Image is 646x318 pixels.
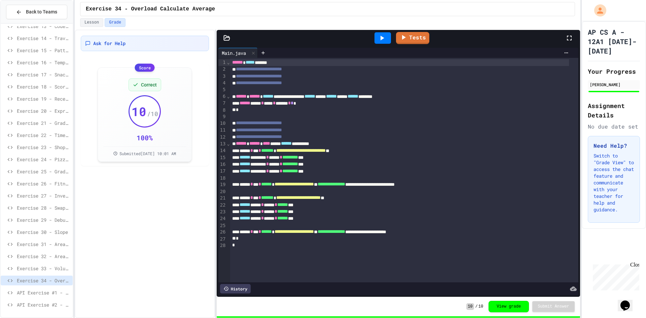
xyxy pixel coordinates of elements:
[218,202,227,209] div: 22
[17,289,70,296] span: API Exercise #1 - ANSI Colors
[17,71,70,78] span: Exercise 17 - Snack Budget Tracker
[141,81,157,88] span: Correct
[218,175,227,182] div: 18
[3,3,46,43] div: Chat with us now!Close
[17,119,70,127] span: Exercise 21 - Grade Calculator Pro
[17,35,70,42] span: Exercise 14 - Travel Route Debugger
[218,181,227,188] div: 19
[218,242,227,249] div: 28
[532,301,575,312] button: Submit Answer
[86,5,215,13] span: Exercise 34 - Overload Calculate Average
[478,304,483,309] span: 10
[227,60,230,65] span: Fold line
[220,284,251,293] div: History
[17,83,70,90] span: Exercise 18 - Score Board Fixer
[218,188,227,195] div: 20
[17,47,70,54] span: Exercise 15 - Pattern Detective
[489,301,529,312] button: View grade
[218,168,227,175] div: 17
[227,141,230,146] span: Fold line
[26,8,57,15] span: Back to Teams
[396,32,429,44] a: Tests
[17,253,70,260] span: Exercise 32 - Area of [GEOGRAPHIC_DATA]
[80,18,103,27] button: Lesson
[590,262,639,290] iframe: chat widget
[218,59,227,66] div: 1
[17,228,70,236] span: Exercise 30 - Slope
[218,113,227,120] div: 9
[588,27,640,56] h1: AP CS A - 12A1 [DATE]-[DATE]
[17,180,70,187] span: Exercise 26 - Fitness Tracker Debugger
[588,101,640,120] h2: Assignment Details
[218,127,227,134] div: 11
[218,229,227,236] div: 26
[218,48,258,58] div: Main.java
[17,192,70,199] span: Exercise 27 - Investment Portfolio Tracker
[218,236,227,243] div: 27
[588,122,640,131] div: No due date set
[218,100,227,107] div: 7
[137,133,153,142] div: 100 %
[218,49,249,57] div: Main.java
[475,304,478,309] span: /
[132,105,146,118] span: 10
[218,80,227,86] div: 4
[218,86,227,93] div: 5
[587,3,608,18] div: My Account
[17,216,70,223] span: Exercise 29 - Debugging Techniques
[594,142,634,150] h3: Need Help?
[17,265,70,272] span: Exercise 33 - Volume of Pentagon Prism
[17,241,70,248] span: Exercise 31 - Area of Sphere
[147,109,158,118] span: / 10
[218,222,227,229] div: 25
[218,154,227,161] div: 15
[17,23,70,30] span: Exercise 13 - Code Assembly Challenge
[93,40,125,47] span: Ask for Help
[17,204,70,211] span: Exercise 28 - Swap Algorithm
[218,141,227,147] div: 13
[6,5,67,19] button: Back to Teams
[17,277,70,284] span: Exercise 34 - Overload Calculate Average
[17,156,70,163] span: Exercise 24 - Pizza Delivery Calculator
[218,107,227,114] div: 8
[218,73,227,80] div: 3
[17,144,70,151] span: Exercise 23 - Shopping Receipt Builder
[17,95,70,102] span: Exercise 19 - Receipt Formatter
[218,134,227,141] div: 12
[466,303,474,310] span: 10
[218,195,227,202] div: 21
[218,147,227,154] div: 14
[218,66,227,73] div: 2
[538,304,569,309] span: Submit Answer
[218,215,227,222] div: 24
[590,81,638,87] div: [PERSON_NAME]
[135,64,155,72] div: Score
[227,94,230,99] span: Fold line
[588,67,640,76] h2: Your Progress
[17,107,70,114] span: Exercise 20 - Expression Evaluator Fix
[218,120,227,127] div: 10
[218,209,227,215] div: 23
[218,93,227,100] div: 6
[119,151,176,156] span: Submitted [DATE] 10:01 AM
[105,18,125,27] button: Grade
[17,59,70,66] span: Exercise 16 - Temperature Display Fix
[17,301,70,308] span: API Exercise #2 - ASCII Art
[218,161,227,168] div: 16
[17,132,70,139] span: Exercise 22 - Time Card Calculator
[17,168,70,175] span: Exercise 25 - Grade Point Average
[618,291,639,311] iframe: chat widget
[594,152,634,213] p: Switch to "Grade View" to access the chat feature and communicate with your teacher for help and ...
